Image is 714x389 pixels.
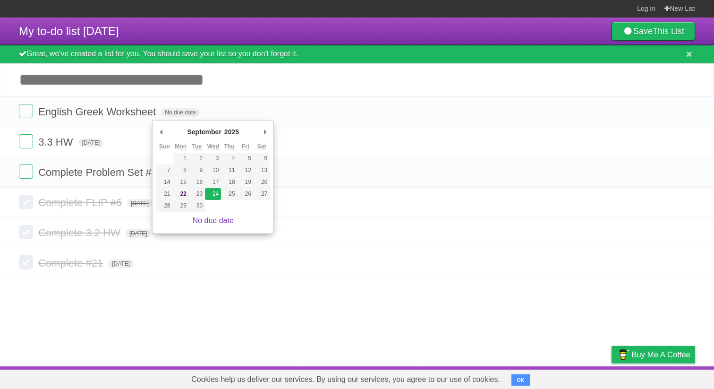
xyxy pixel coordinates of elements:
[108,259,134,268] span: [DATE]
[173,153,189,164] button: 1
[156,164,172,176] button: 7
[636,369,695,387] a: Suggest a feature
[599,369,624,387] a: Privacy
[567,369,588,387] a: Terms
[612,22,695,41] a: SaveThis List
[156,125,166,139] button: Previous Month
[189,176,205,188] button: 16
[205,176,221,188] button: 17
[616,346,629,363] img: Buy me a coffee
[221,153,237,164] button: 4
[19,134,33,148] label: Done
[511,374,530,386] button: OK
[173,200,189,212] button: 29
[254,153,270,164] button: 6
[156,176,172,188] button: 14
[19,195,33,209] label: Done
[192,143,202,150] abbr: Tuesday
[238,153,254,164] button: 5
[19,104,33,118] label: Done
[254,164,270,176] button: 13
[205,153,221,164] button: 3
[238,176,254,188] button: 19
[257,143,266,150] abbr: Saturday
[38,197,124,208] span: Complete FLIP #6
[173,176,189,188] button: 15
[517,369,555,387] a: Developers
[38,257,105,269] span: Complete #21
[38,106,158,118] span: English Greek Worksheet
[126,229,151,238] span: [DATE]
[612,346,695,363] a: Buy me a coffee
[193,216,234,225] a: No due date
[221,188,237,200] button: 25
[19,225,33,239] label: Done
[161,108,199,117] span: No due date
[38,166,160,178] span: Complete Problem Set #3
[221,164,237,176] button: 11
[205,164,221,176] button: 10
[238,188,254,200] button: 26
[182,370,510,389] span: Cookies help us deliver our services. By using our services, you agree to our use of cookies.
[223,125,240,139] div: 2025
[127,199,153,207] span: [DATE]
[486,369,506,387] a: About
[156,200,172,212] button: 28
[159,143,170,150] abbr: Sunday
[156,188,172,200] button: 21
[78,138,104,147] span: [DATE]
[238,164,254,176] button: 12
[175,143,187,150] abbr: Monday
[189,200,205,212] button: 30
[19,255,33,269] label: Done
[653,26,684,36] b: This List
[38,227,123,239] span: Complete 3.2 HW
[19,164,33,179] label: Done
[207,143,219,150] abbr: Wednesday
[205,188,221,200] button: 24
[186,125,223,139] div: September
[189,153,205,164] button: 2
[173,164,189,176] button: 8
[254,176,270,188] button: 20
[19,25,119,37] span: My to-do list [DATE]
[260,125,270,139] button: Next Month
[221,176,237,188] button: 18
[631,346,690,363] span: Buy me a coffee
[189,188,205,200] button: 23
[254,188,270,200] button: 27
[224,143,235,150] abbr: Thursday
[38,136,75,148] span: 3.3 HW
[242,143,249,150] abbr: Friday
[189,164,205,176] button: 9
[173,188,189,200] button: 22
